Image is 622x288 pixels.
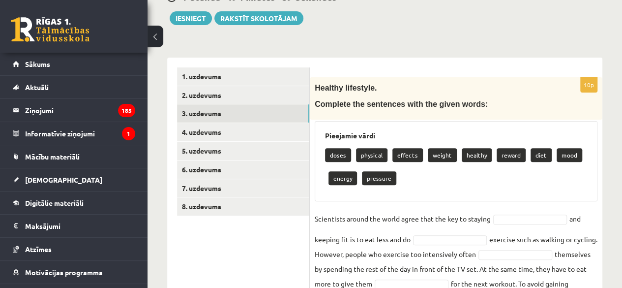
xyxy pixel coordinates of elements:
[25,122,135,145] legend: Informatīvie ziņojumi
[177,123,309,141] a: 4. uzdevums
[177,104,309,123] a: 3. uzdevums
[13,99,135,122] a: Ziņojumi185
[315,100,488,108] span: Complete the sentences with the given words:
[13,192,135,214] a: Digitālie materiāli
[25,83,49,92] span: Aktuāli
[177,197,309,216] a: 8. uzdevums
[392,148,423,162] p: effects
[25,175,102,184] span: [DEMOGRAPHIC_DATA]
[25,152,80,161] span: Mācību materiāli
[13,145,135,168] a: Mācību materiāli
[531,148,552,162] p: diet
[13,261,135,284] a: Motivācijas programma
[25,198,84,207] span: Digitālie materiāli
[13,215,135,237] a: Maksājumi
[25,99,135,122] legend: Ziņojumi
[118,104,135,117] i: 185
[177,179,309,197] a: 7. uzdevums
[122,127,135,140] i: 1
[325,148,351,162] p: doses
[497,148,526,162] p: reward
[13,122,135,145] a: Informatīvie ziņojumi1
[315,84,377,92] span: Healthy lifestyle.
[214,11,303,25] a: Rakstīt skolotājam
[356,148,387,162] p: physical
[557,148,582,162] p: mood
[13,76,135,98] a: Aktuāli
[328,171,357,185] p: energy
[13,53,135,75] a: Sākums
[177,142,309,160] a: 5. uzdevums
[177,86,309,104] a: 2. uzdevums
[177,67,309,86] a: 1. uzdevums
[325,131,587,140] h3: Pieejamie vārdi
[315,211,491,226] p: Scientists around the world agree that the key to staying
[11,17,89,42] a: Rīgas 1. Tālmācības vidusskola
[25,245,52,254] span: Atzīmes
[170,11,212,25] button: Iesniegt
[462,148,492,162] p: healthy
[580,77,597,93] p: 10p
[177,160,309,179] a: 6. uzdevums
[25,268,103,277] span: Motivācijas programma
[13,238,135,260] a: Atzīmes
[13,168,135,191] a: [DEMOGRAPHIC_DATA]
[428,148,457,162] p: weight
[25,60,50,68] span: Sākums
[25,215,135,237] legend: Maksājumi
[362,171,396,185] p: pressure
